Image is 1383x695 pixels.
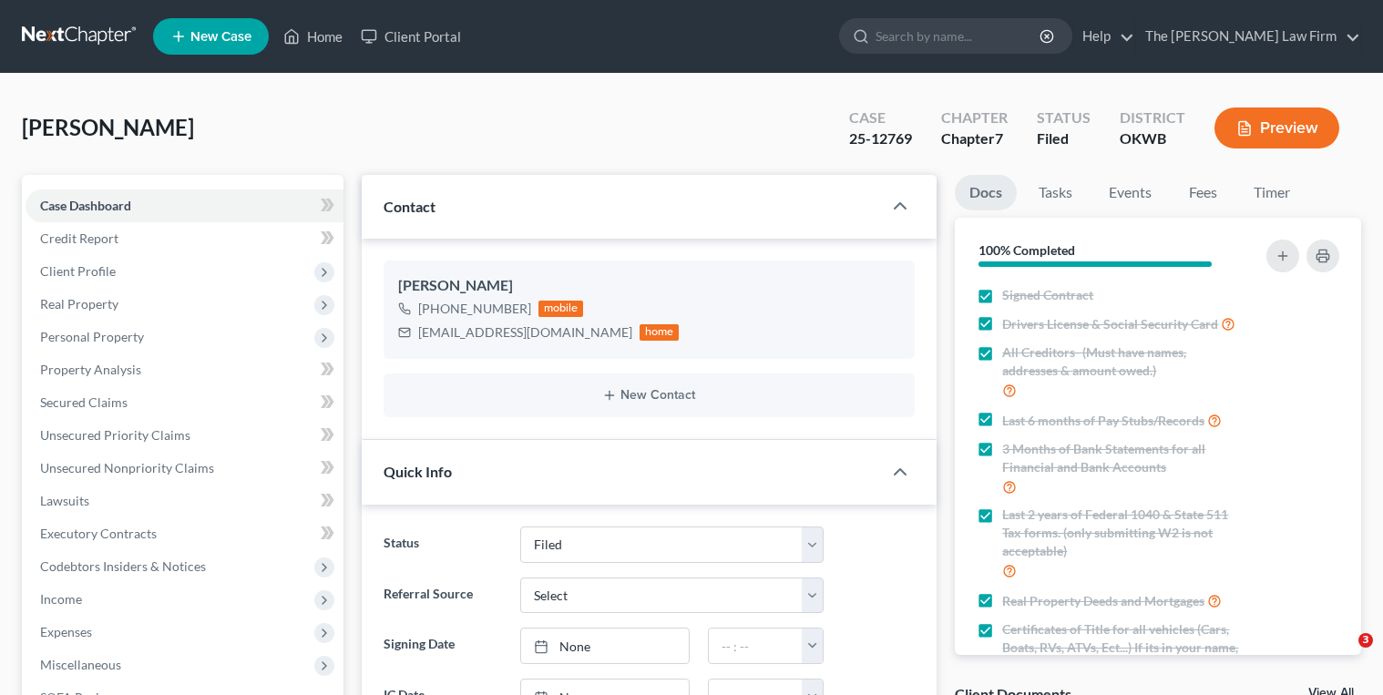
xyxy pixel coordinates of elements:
[876,19,1042,53] input: Search by name...
[398,275,901,297] div: [PERSON_NAME]
[955,175,1017,210] a: Docs
[40,493,89,508] span: Lawsuits
[374,526,512,563] label: Status
[26,222,343,255] a: Credit Report
[26,386,343,419] a: Secured Claims
[1073,20,1134,53] a: Help
[418,300,531,318] div: [PHONE_NUMBER]
[995,129,1003,147] span: 7
[1214,107,1339,148] button: Preview
[274,20,352,53] a: Home
[40,558,206,574] span: Codebtors Insiders & Notices
[1037,128,1091,149] div: Filed
[1002,286,1093,304] span: Signed Contract
[1239,175,1305,210] a: Timer
[978,242,1075,258] strong: 100% Completed
[26,189,343,222] a: Case Dashboard
[40,591,82,607] span: Income
[1120,128,1185,149] div: OKWB
[26,353,343,386] a: Property Analysis
[538,301,584,317] div: mobile
[26,485,343,517] a: Lawsuits
[1136,20,1360,53] a: The [PERSON_NAME] Law Firm
[40,329,144,344] span: Personal Property
[1002,506,1244,560] span: Last 2 years of Federal 1040 & State 511 Tax forms. (only submitting W2 is not acceptable)
[26,517,343,550] a: Executory Contracts
[941,107,1008,128] div: Chapter
[40,263,116,279] span: Client Profile
[941,128,1008,149] div: Chapter
[40,296,118,312] span: Real Property
[1024,175,1087,210] a: Tasks
[1002,440,1244,476] span: 3 Months of Bank Statements for all Financial and Bank Accounts
[849,128,912,149] div: 25-12769
[1094,175,1166,210] a: Events
[40,198,131,213] span: Case Dashboard
[1358,633,1373,648] span: 3
[374,577,512,614] label: Referral Source
[40,460,214,475] span: Unsecured Nonpriority Claims
[398,388,901,403] button: New Contact
[1321,633,1365,677] iframe: Intercom live chat
[40,624,92,639] span: Expenses
[1002,315,1218,333] span: Drivers License & Social Security Card
[384,463,452,480] span: Quick Info
[26,419,343,452] a: Unsecured Priority Claims
[1002,592,1204,610] span: Real Property Deeds and Mortgages
[640,324,680,341] div: home
[521,629,688,663] a: None
[1002,620,1244,675] span: Certificates of Title for all vehicles (Cars, Boats, RVs, ATVs, Ect...) If its in your name, we n...
[40,526,157,541] span: Executory Contracts
[40,427,190,443] span: Unsecured Priority Claims
[22,114,194,140] span: [PERSON_NAME]
[40,230,118,246] span: Credit Report
[352,20,470,53] a: Client Portal
[849,107,912,128] div: Case
[190,30,251,44] span: New Case
[1002,412,1204,430] span: Last 6 months of Pay Stubs/Records
[709,629,803,663] input: -- : --
[1120,107,1185,128] div: District
[40,394,128,410] span: Secured Claims
[374,628,512,664] label: Signing Date
[40,657,121,672] span: Miscellaneous
[384,198,435,215] span: Contact
[1002,343,1244,380] span: All Creditors- (Must have names, addresses & amount owed.)
[40,362,141,377] span: Property Analysis
[1173,175,1232,210] a: Fees
[26,452,343,485] a: Unsecured Nonpriority Claims
[418,323,632,342] div: [EMAIL_ADDRESS][DOMAIN_NAME]
[1037,107,1091,128] div: Status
